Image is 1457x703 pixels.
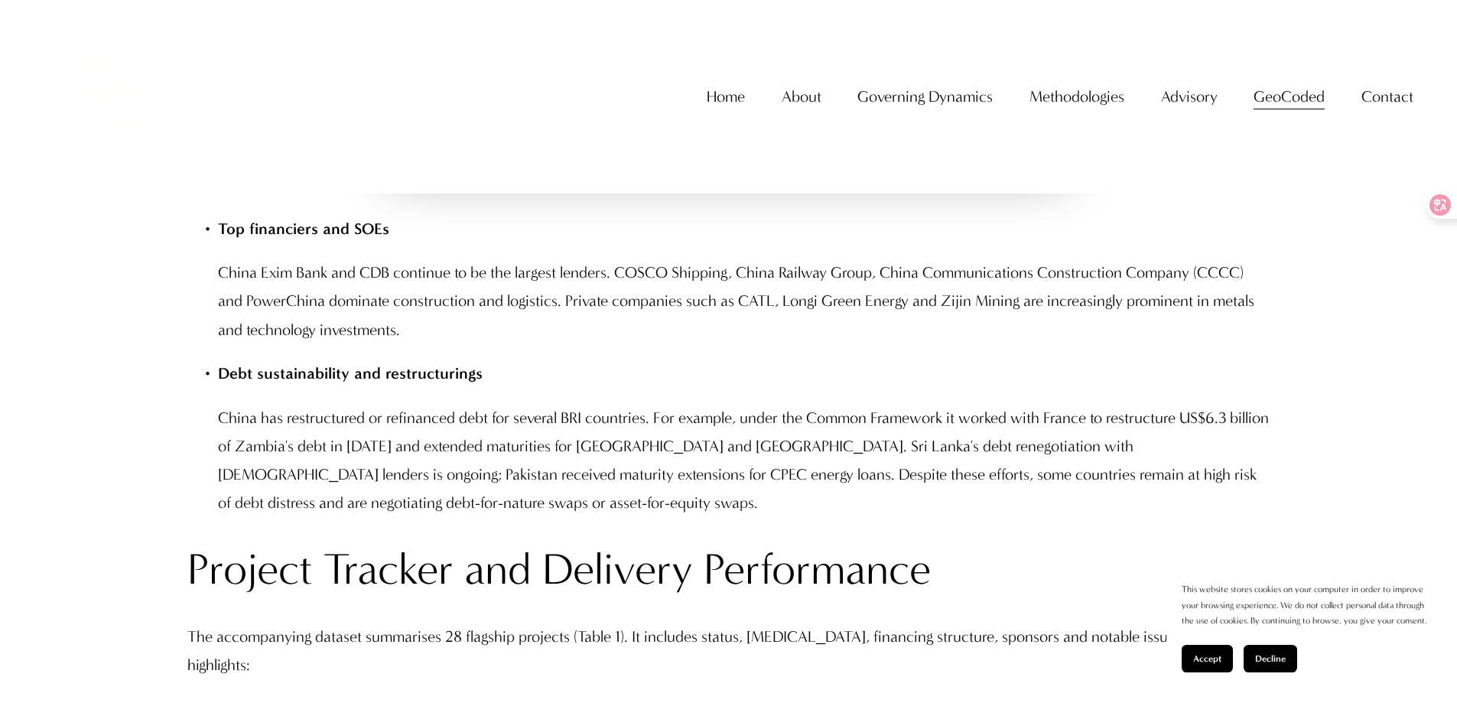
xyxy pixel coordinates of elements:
button: Accept [1182,645,1233,672]
a: folder dropdown [1161,81,1218,112]
p: This website stores cookies on your computer in order to improve your browsing experience. We do ... [1182,582,1426,630]
img: Christopher Sanchez &amp; Co. [44,26,184,167]
h2: Project Tracker and Delivery Performance [187,542,1270,598]
span: GeoCoded [1254,83,1325,111]
a: Home [707,81,745,112]
a: folder dropdown [1029,81,1124,112]
button: Decline [1244,645,1297,672]
p: The accompanying dataset summarises 28 flagship projects (Table 1). It includes status, [MEDICAL_... [187,623,1270,679]
span: Advisory [1161,83,1218,111]
span: Governing Dynamics [857,83,993,111]
a: folder dropdown [1254,81,1325,112]
a: folder dropdown [857,81,993,112]
section: Cookie banner [1166,567,1442,688]
span: About [782,83,821,111]
span: Decline [1255,653,1286,664]
a: folder dropdown [782,81,821,112]
p: China has restructured or refinanced debt for several BRI countries. For example, under the Commo... [218,404,1270,517]
span: Methodologies [1029,83,1124,111]
strong: Debt sustainability and restructurings [218,364,483,382]
span: Accept [1193,653,1221,664]
span: Contact [1361,83,1413,111]
a: folder dropdown [1361,81,1413,112]
strong: Top financiers and SOEs [218,220,389,238]
p: China Exim Bank and CDB continue to be the largest lenders. COSCO Shipping, China Railway Group, ... [218,259,1270,343]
